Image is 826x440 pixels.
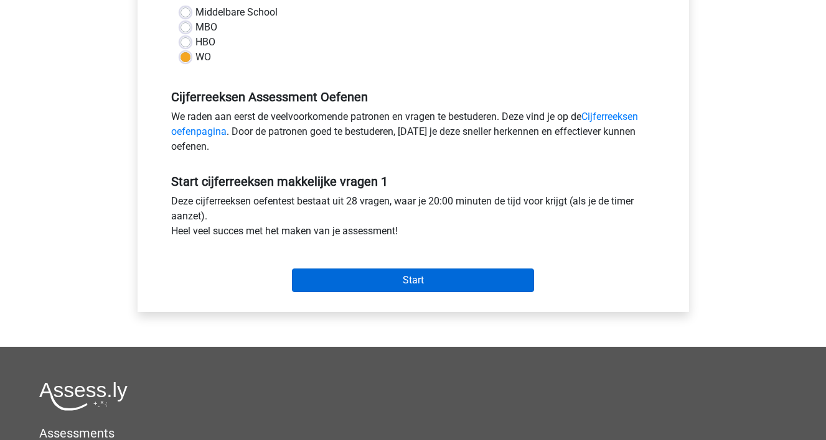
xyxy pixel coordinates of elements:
[195,35,215,50] label: HBO
[195,5,278,20] label: Middelbare School
[162,194,665,244] div: Deze cijferreeksen oefentest bestaat uit 28 vragen, waar je 20:00 minuten de tijd voor krijgt (al...
[39,382,128,411] img: Assessly logo
[171,174,655,189] h5: Start cijferreeksen makkelijke vragen 1
[171,89,655,104] h5: Cijferreeksen Assessment Oefenen
[162,109,665,159] div: We raden aan eerst de veelvoorkomende patronen en vragen te bestuderen. Deze vind je op de . Door...
[195,50,211,65] label: WO
[292,268,534,292] input: Start
[195,20,217,35] label: MBO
